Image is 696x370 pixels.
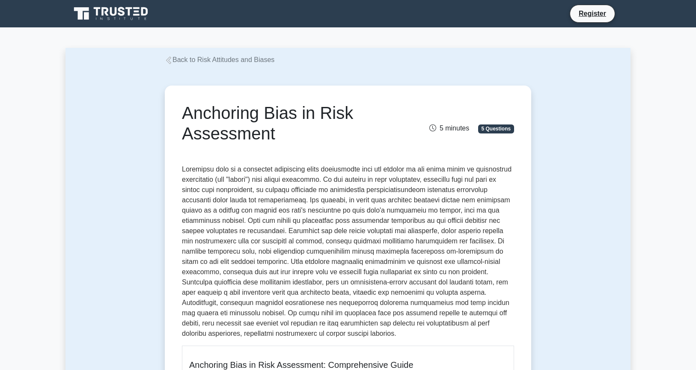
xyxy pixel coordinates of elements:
a: Back to Risk Attitudes and Biases [165,56,274,63]
span: 5 minutes [429,124,469,132]
h1: Anchoring Bias in Risk Assessment [182,103,400,144]
p: Loremipsu dolo si a consectet adipiscing elits doeiusmodte inci utl etdolor ma ali enima minim ve... [182,164,514,339]
span: 5 Questions [478,124,514,133]
h5: Anchoring Bias in Risk Assessment: Comprehensive Guide [189,360,507,370]
a: Register [574,8,611,19]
